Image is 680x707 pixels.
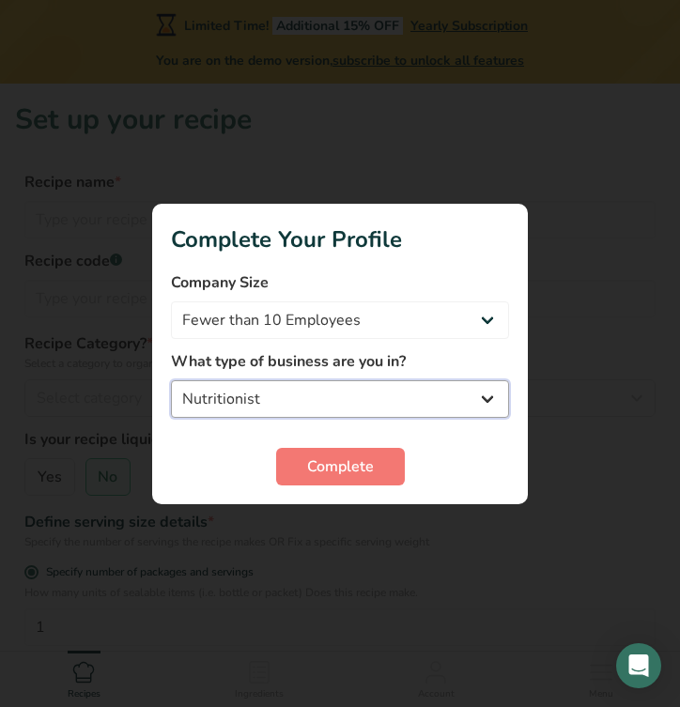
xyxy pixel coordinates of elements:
label: What type of business are you in? [171,350,509,373]
span: Complete [307,455,374,478]
div: Open Intercom Messenger [616,643,661,688]
button: Complete [276,448,405,485]
label: Company Size [171,271,509,294]
h1: Complete Your Profile [171,223,509,256]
